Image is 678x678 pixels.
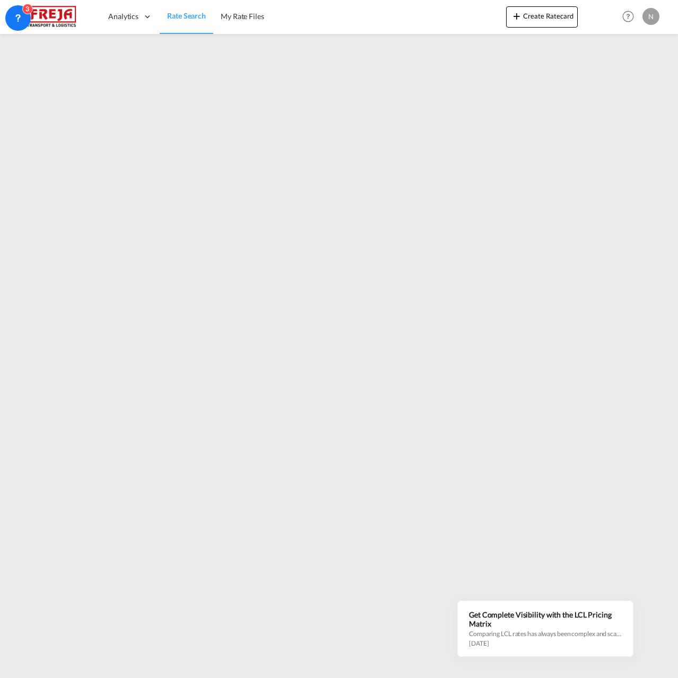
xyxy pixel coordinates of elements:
[221,12,264,21] span: My Rate Files
[16,5,88,29] img: 586607c025bf11f083711d99603023e7.png
[619,7,642,27] div: Help
[510,10,523,22] md-icon: icon-plus 400-fg
[642,8,659,25] div: N
[108,11,138,22] span: Analytics
[619,7,637,25] span: Help
[8,622,45,662] iframe: Chat
[506,6,578,28] button: icon-plus 400-fgCreate Ratecard
[167,11,206,20] span: Rate Search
